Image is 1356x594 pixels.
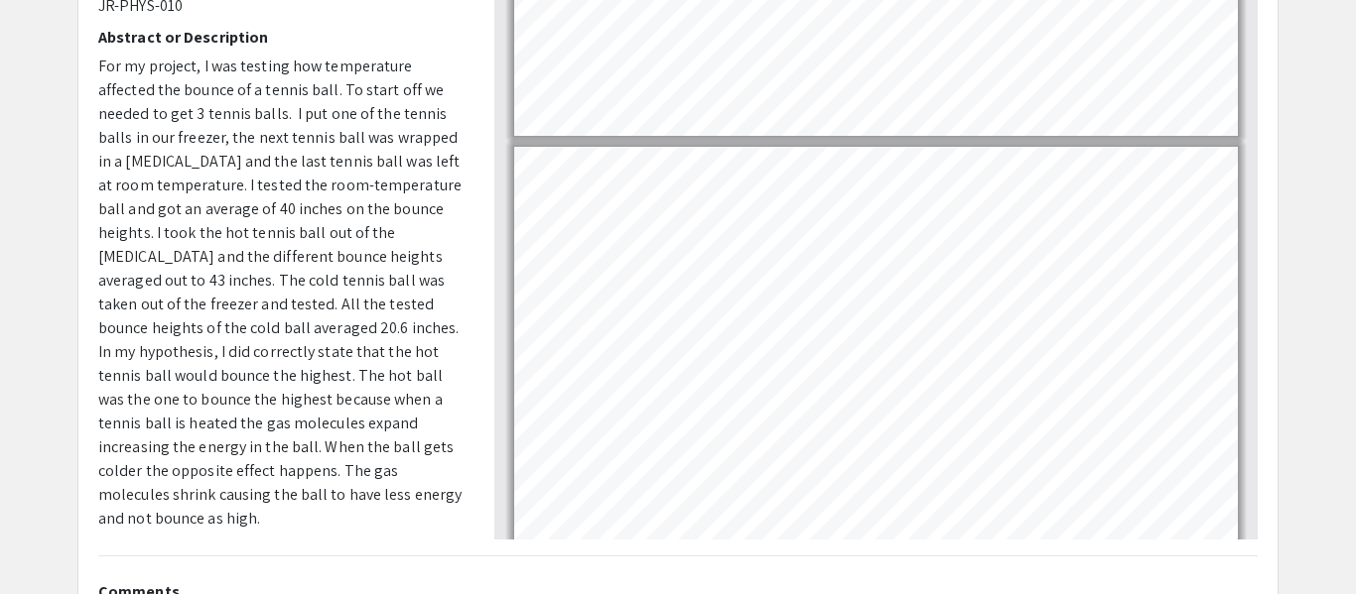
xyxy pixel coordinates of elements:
[98,28,465,47] h2: Abstract or Description
[505,138,1247,562] div: Page 2
[98,56,462,529] span: For my project, I was testing how temperature affected the bounce of a tennis ball. To start off ...
[15,505,84,579] iframe: Chat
